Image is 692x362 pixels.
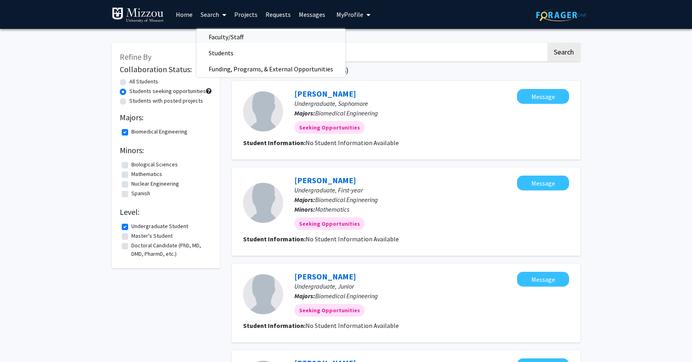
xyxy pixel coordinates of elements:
a: [PERSON_NAME] [294,175,356,185]
a: Funding, Programs, & External Opportunities [197,63,345,75]
span: Undergraduate, Sophomore [294,99,368,107]
a: Messages [295,0,329,28]
span: Undergraduate, First-year [294,186,363,194]
label: Biomedical Engineering [131,127,187,136]
b: Majors: [294,109,315,117]
label: Nuclear Engineering [131,180,179,188]
label: Students seeking opportunities [129,87,206,95]
span: Undergraduate, Junior [294,282,354,290]
a: Home [172,0,197,28]
span: Funding, Programs, & External Opportunities [197,61,345,77]
iframe: Chat [6,326,34,356]
a: Faculty/Staff [197,31,345,43]
mat-chip: Seeking Opportunities [294,217,365,230]
b: Minors: [294,205,315,213]
a: Students [197,47,345,59]
a: [PERSON_NAME] [294,89,356,99]
button: Message Aden Stapleton [517,89,569,104]
img: ForagerOne Logo [536,9,586,21]
b: Majors: [294,196,315,204]
a: Search [197,0,230,28]
label: Biological Sciences [131,160,178,169]
span: My Profile [336,10,363,18]
h2: Level: [120,207,212,217]
button: Message Bianca Walker [517,176,569,190]
h2: Collaboration Status: [120,65,212,74]
span: No Student Information Available [306,139,399,147]
span: Biomedical Engineering [315,109,378,117]
b: Student Information: [243,322,306,330]
button: Message Grace Ratica [517,272,569,287]
label: Students with posted projects [129,97,203,105]
button: Search [547,43,580,61]
span: Biomedical Engineering [315,196,378,204]
label: Doctoral Candidate (PhD, MD, DMD, PharmD, etc.) [131,241,210,258]
span: Mathematics [315,205,349,213]
h1: Page of ( total student results) [232,65,580,75]
img: University of Missouri Logo [112,7,164,23]
b: Student Information: [243,235,306,243]
label: Master's Student [131,232,173,240]
span: No Student Information Available [306,235,399,243]
label: Mathematics [131,170,162,178]
input: Search Keywords [232,43,546,61]
label: All Students [129,77,158,86]
mat-chip: Seeking Opportunities [294,121,365,134]
mat-chip: Seeking Opportunities [294,304,365,317]
a: Requests [262,0,295,28]
span: Students [197,45,245,61]
a: [PERSON_NAME] [294,271,356,281]
b: Majors: [294,292,315,300]
label: Undergraduate Student [131,222,188,231]
label: Spanish [131,189,150,198]
b: Student Information: [243,139,306,147]
h2: Minors: [120,146,212,155]
span: Faculty/Staff [197,29,255,45]
h2: Majors: [120,113,212,122]
a: Projects [230,0,262,28]
span: Biomedical Engineering [315,292,378,300]
span: Refine By [120,52,151,62]
span: No Student Information Available [306,322,399,330]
